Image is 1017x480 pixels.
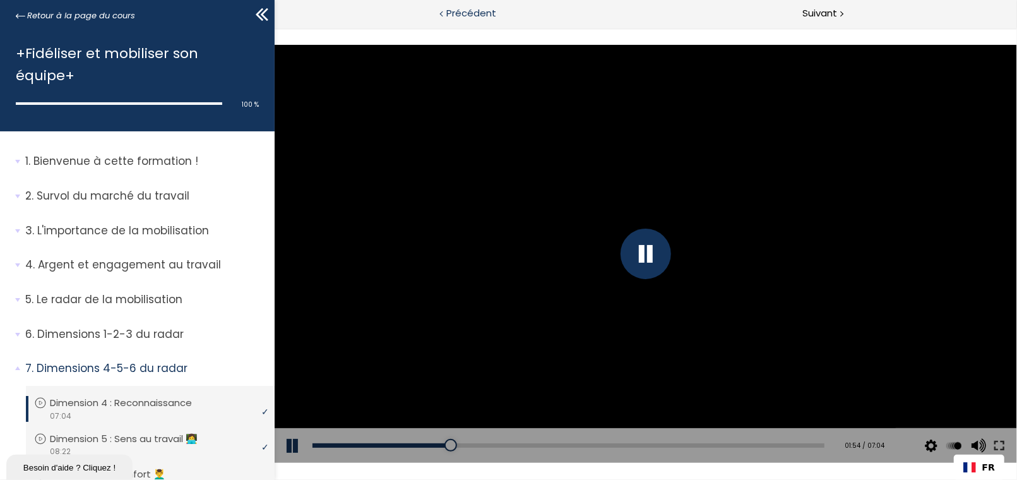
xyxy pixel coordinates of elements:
div: Language selected: Français [954,455,1004,480]
div: 01:54 / 07:04 [561,412,610,423]
iframe: chat widget [6,452,135,480]
p: Survol du marché du travail [25,188,265,204]
span: 08:22 [49,446,71,457]
p: Dimension 5 : Sens au travail 👩‍💻 [50,432,217,446]
a: Retour à la page du cours [16,9,135,23]
h1: +Fidéliser et mobiliser son équipe+ [16,42,253,87]
span: Retour à la page du cours [27,9,135,23]
p: Le radar de la mobilisation [25,292,265,308]
span: 1. [25,153,30,169]
p: Bienvenue à cette formation ! [25,153,265,169]
span: 5. [25,292,33,308]
span: 2. [25,188,33,204]
span: 6. [25,327,34,342]
img: Français flag [963,462,976,472]
a: FR [963,462,995,472]
span: 100 % [242,100,259,109]
button: Video quality [647,400,666,436]
p: Dimension 4 : Reconnaissance [50,396,211,410]
div: Language Switcher [954,455,1004,480]
span: Suivant [802,6,837,21]
p: L'importance de la mobilisation [25,223,265,239]
p: Dimensions 4-5-6 du radar [25,361,265,376]
div: Modifier la vitesse de lecture [668,400,691,436]
span: 4. [25,257,35,273]
span: 7. [25,361,33,376]
button: Play back rate [670,400,689,436]
p: Argent et engagement au travail [25,257,265,273]
span: Précédent [446,6,496,21]
span: 3. [25,223,34,239]
span: 07:04 [49,411,71,422]
p: Dimensions 1-2-3 du radar [25,327,265,342]
button: Volume [693,400,711,436]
